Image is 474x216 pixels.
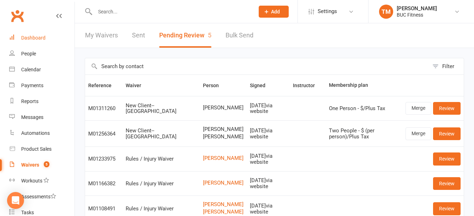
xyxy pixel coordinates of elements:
div: BUC Fitness [397,12,437,18]
div: Product Sales [21,146,52,152]
button: Instructor [293,81,323,90]
span: Add [271,9,280,14]
a: Clubworx [8,7,26,25]
button: Pending Review5 [159,23,211,48]
span: Settings [318,4,337,19]
a: Product Sales [9,141,74,157]
input: Search... [93,7,250,17]
div: [DATE] via website [250,178,287,189]
div: M01166382 [88,181,119,187]
button: Person [203,81,227,90]
div: Calendar [21,67,41,72]
div: Payments [21,83,43,88]
a: [PERSON_NAME] [203,202,244,208]
a: Review [433,102,461,115]
div: One Person - $/Plus Tax [329,106,399,112]
a: Waivers 5 [9,157,74,173]
div: Two People - $ (per person)/Plus Tax [329,128,399,139]
div: New Client--[GEOGRAPHIC_DATA] [126,128,197,139]
button: Waiver [126,81,149,90]
a: [PERSON_NAME] [203,180,244,186]
a: Review [433,127,461,140]
button: Filter [429,58,464,74]
button: Signed [250,81,273,90]
div: M01108491 [88,206,119,212]
a: My Waivers [85,23,118,48]
a: Review [433,152,461,165]
div: Messages [21,114,43,120]
div: Rules / Injury Waiver [126,181,197,187]
a: Bulk Send [226,23,253,48]
a: Messages [9,109,74,125]
span: Waiver [126,83,149,88]
span: Signed [250,83,273,88]
a: Review [433,177,461,190]
div: Automations [21,130,50,136]
button: Reference [88,81,119,90]
div: M01311260 [88,106,119,112]
div: TM [379,5,393,19]
div: Waivers [21,162,39,168]
span: Reference [88,83,119,88]
div: New Client--[GEOGRAPHIC_DATA] [126,103,197,114]
a: Merge [406,127,431,140]
div: Filter [442,62,454,71]
div: [DATE] via website [250,128,287,139]
span: Instructor [293,83,323,88]
div: People [21,51,36,56]
a: Calendar [9,62,74,78]
div: [DATE] via website [250,203,287,215]
span: 5 [44,161,49,167]
a: Sent [132,23,145,48]
div: [DATE] via website [250,103,287,114]
span: [PERSON_NAME] [203,126,244,132]
div: Rules / Injury Waiver [126,206,197,212]
a: Automations [9,125,74,141]
a: Dashboard [9,30,74,46]
a: [PERSON_NAME] [203,209,244,215]
span: [PERSON_NAME] [203,105,244,111]
div: [DATE] via website [250,153,287,165]
a: Merge [406,102,431,115]
a: Assessments [9,189,74,205]
span: 5 [208,31,211,39]
div: Tasks [21,210,34,215]
a: Reports [9,94,74,109]
div: Rules / Injury Waiver [126,156,197,162]
a: Payments [9,78,74,94]
div: Open Intercom Messenger [7,192,24,209]
a: People [9,46,74,62]
div: Workouts [21,178,42,184]
th: Membership plan [326,75,402,96]
span: [PERSON_NAME] [203,134,244,140]
a: [PERSON_NAME] [203,155,244,161]
span: Person [203,83,227,88]
a: Review [433,202,461,215]
input: Search by contact [85,58,429,74]
div: Dashboard [21,35,46,41]
div: M01256364 [88,131,119,137]
div: Assessments [21,194,56,199]
div: [PERSON_NAME] [397,5,437,12]
button: Add [259,6,289,18]
div: Reports [21,98,38,104]
a: Workouts [9,173,74,189]
div: M01233975 [88,156,119,162]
